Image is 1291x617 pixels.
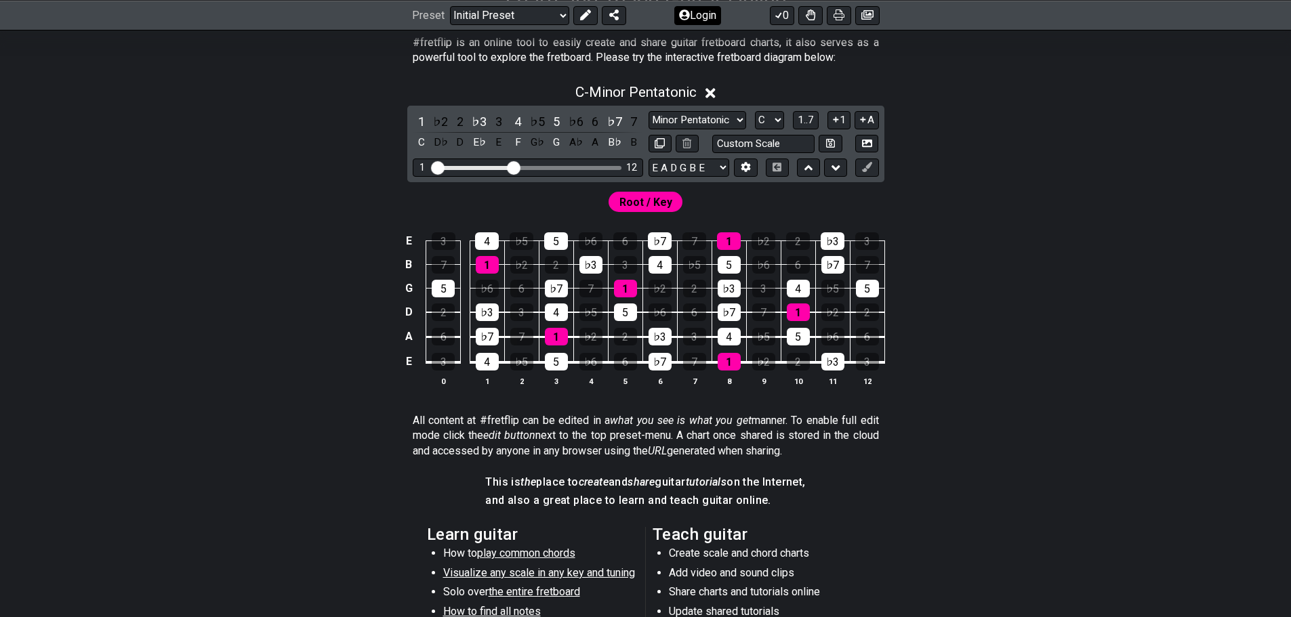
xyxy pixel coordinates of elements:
span: 1..7 [798,114,814,126]
div: ♭2 [752,353,775,370]
div: 1 [718,353,741,370]
div: 7 [683,353,706,370]
div: 4 [476,353,499,370]
select: Tuning [649,158,729,177]
th: 3 [539,374,573,388]
li: How to [443,546,636,565]
button: Copy [649,135,672,153]
div: toggle scale degree [413,112,430,131]
div: toggle pitch class [451,133,469,152]
div: ♭5 [821,280,844,297]
div: toggle scale degree [606,112,623,131]
th: 11 [815,374,850,388]
div: 6 [432,328,455,345]
div: toggle pitch class [413,133,430,152]
div: toggle pitch class [490,133,508,152]
div: 6 [856,328,879,345]
div: toggle pitch class [470,133,488,152]
select: Scale [649,111,746,129]
div: toggle scale degree [490,112,508,131]
div: toggle scale degree [548,112,565,131]
th: 1 [470,374,504,388]
div: 6 [787,256,810,274]
div: 2 [683,280,706,297]
div: ♭3 [579,256,602,274]
button: First click edit preset to enable marker editing [855,158,878,177]
div: 6 [614,353,637,370]
li: Create scale and chord charts [669,546,862,565]
div: 5 [432,280,455,297]
div: ♭6 [476,280,499,297]
div: toggle pitch class [432,133,449,152]
div: ♭6 [579,232,602,250]
span: Preset [412,9,445,22]
div: ♭2 [752,232,775,250]
div: 3 [752,280,775,297]
div: 1 [419,162,425,173]
div: ♭3 [649,328,672,345]
div: 5 [718,256,741,274]
div: toggle scale degree [432,112,449,131]
span: the entire fretboard [489,585,580,598]
th: 8 [712,374,746,388]
div: 1 [787,303,810,321]
button: Delete [676,135,699,153]
td: G [401,276,417,300]
div: toggle pitch class [625,133,642,152]
div: ♭3 [821,353,844,370]
button: Move down [824,158,847,177]
th: 0 [426,374,461,388]
th: 7 [677,374,712,388]
button: Print [827,5,851,24]
div: ♭3 [718,280,741,297]
div: 3 [683,328,706,345]
div: ♭7 [648,232,672,250]
th: 5 [608,374,642,388]
div: toggle pitch class [529,133,546,152]
button: Edit Preset [573,5,598,24]
th: 2 [504,374,539,388]
div: 1 [717,232,741,250]
div: 2 [545,256,568,274]
div: ♭7 [649,353,672,370]
button: Toggle Dexterity for all fretkits [798,5,823,24]
button: 0 [770,5,794,24]
button: A [855,111,878,129]
span: C - Minor Pentatonic [575,84,697,100]
td: A [401,324,417,349]
div: toggle pitch class [509,133,527,152]
p: All content at #fretflip can be edited in a manner. To enable full edit mode click the next to th... [413,413,879,459]
div: 1 [545,328,568,345]
div: 3 [856,353,879,370]
span: First enable full edit mode to edit [619,192,672,212]
select: Preset [450,5,569,24]
th: 9 [746,374,781,388]
button: Create image [855,5,880,24]
th: 12 [850,374,884,388]
th: 10 [781,374,815,388]
div: toggle scale degree [470,112,488,131]
div: ♭3 [476,303,499,321]
button: Create Image [855,135,878,153]
div: toggle scale degree [451,112,469,131]
button: Toggle horizontal chord view [766,158,789,177]
div: ♭2 [649,280,672,297]
div: 1 [614,280,637,297]
td: E [401,349,417,375]
div: ♭2 [510,256,533,274]
div: 4 [545,303,568,321]
div: ♭5 [579,303,602,321]
select: Tonic/Root [755,111,784,129]
em: the [520,475,536,488]
em: share [628,475,655,488]
li: Solo over [443,584,636,603]
div: 5 [544,232,568,250]
div: ♭6 [752,256,775,274]
div: ♭7 [718,303,741,321]
div: toggle scale degree [567,112,585,131]
div: 4 [787,280,810,297]
div: 3 [432,232,455,250]
td: E [401,230,417,253]
button: Store user defined scale [819,135,842,153]
div: ♭3 [821,232,844,250]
